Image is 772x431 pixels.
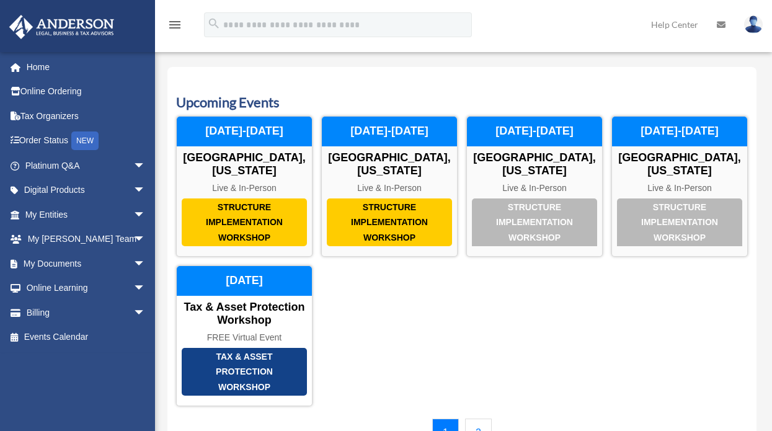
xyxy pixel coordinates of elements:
span: arrow_drop_down [133,276,158,301]
div: [GEOGRAPHIC_DATA], [US_STATE] [467,151,602,178]
div: Tax & Asset Protection Workshop [177,301,312,327]
div: NEW [71,131,99,150]
a: Structure Implementation Workshop [GEOGRAPHIC_DATA], [US_STATE] Live & In-Person [DATE]-[DATE] [466,116,603,257]
div: Live & In-Person [322,183,457,193]
a: Structure Implementation Workshop [GEOGRAPHIC_DATA], [US_STATE] Live & In-Person [DATE]-[DATE] [321,116,458,257]
a: My Entitiesarrow_drop_down [9,202,164,227]
div: Structure Implementation Workshop [472,198,597,247]
span: arrow_drop_down [133,251,158,277]
div: Live & In-Person [177,183,312,193]
img: User Pic [744,16,763,33]
a: My [PERSON_NAME] Teamarrow_drop_down [9,227,164,252]
a: Structure Implementation Workshop [GEOGRAPHIC_DATA], [US_STATE] Live & In-Person [DATE]-[DATE] [611,116,748,257]
div: Structure Implementation Workshop [182,198,307,247]
div: [DATE]-[DATE] [322,117,457,146]
div: Live & In-Person [612,183,747,193]
a: Online Ordering [9,79,164,104]
div: [DATE] [177,266,312,296]
span: arrow_drop_down [133,227,158,252]
a: Order StatusNEW [9,128,164,154]
div: [GEOGRAPHIC_DATA], [US_STATE] [322,151,457,178]
h3: Upcoming Events [176,93,748,112]
div: Tax & Asset Protection Workshop [182,348,307,396]
div: [DATE]-[DATE] [177,117,312,146]
a: Tax & Asset Protection Workshop Tax & Asset Protection Workshop FREE Virtual Event [DATE] [176,265,313,406]
a: Online Learningarrow_drop_down [9,276,164,301]
div: [GEOGRAPHIC_DATA], [US_STATE] [177,151,312,178]
img: Anderson Advisors Platinum Portal [6,15,118,39]
span: arrow_drop_down [133,300,158,326]
a: Events Calendar [9,325,158,350]
div: Structure Implementation Workshop [327,198,452,247]
a: menu [167,22,182,32]
a: Structure Implementation Workshop [GEOGRAPHIC_DATA], [US_STATE] Live & In-Person [DATE]-[DATE] [176,116,313,257]
a: Digital Productsarrow_drop_down [9,178,164,203]
div: [GEOGRAPHIC_DATA], [US_STATE] [612,151,747,178]
i: menu [167,17,182,32]
div: [DATE]-[DATE] [467,117,602,146]
div: Structure Implementation Workshop [617,198,742,247]
span: arrow_drop_down [133,153,158,179]
i: search [207,17,221,30]
span: arrow_drop_down [133,178,158,203]
a: Platinum Q&Aarrow_drop_down [9,153,164,178]
div: [DATE]-[DATE] [612,117,747,146]
div: FREE Virtual Event [177,332,312,343]
a: My Documentsarrow_drop_down [9,251,164,276]
span: arrow_drop_down [133,202,158,228]
div: Live & In-Person [467,183,602,193]
a: Tax Organizers [9,104,164,128]
a: Billingarrow_drop_down [9,300,164,325]
a: Home [9,55,164,79]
